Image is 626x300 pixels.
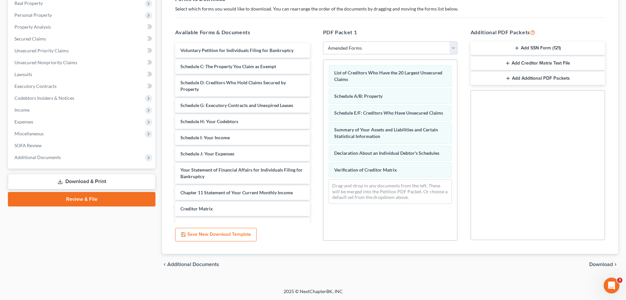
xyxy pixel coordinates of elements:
[8,192,155,206] a: Review & File
[334,110,443,116] span: Schedule E/F: Creditors Who Have Unsecured Claims
[175,6,605,12] p: Select which forms you would like to download. You can rearrange the order of the documents by dr...
[14,119,33,124] span: Expenses
[9,68,155,80] a: Lawsuits
[14,131,44,136] span: Miscellaneous
[180,151,234,156] span: Schedule J: Your Expenses
[334,127,438,139] span: Summary of Your Assets and Liabilities and Certain Statistical Information
[9,140,155,151] a: SOFA Review
[180,206,213,211] span: Creditor Matrix
[334,167,397,173] span: Verification of Creditor Matrix
[9,33,155,45] a: Secured Claims
[589,262,613,267] span: Download
[334,150,439,156] span: Declaration About an Individual Debtor's Schedules
[617,278,622,283] span: 3
[613,262,618,267] i: chevron_right
[14,24,51,30] span: Property Analysis
[9,21,155,33] a: Property Analysis
[14,12,52,18] span: Personal Property
[180,47,293,53] span: Voluntary Petition for Individuals Filing for Bankruptcy
[334,93,383,99] span: Schedule A/B: Property
[471,71,605,85] button: Add Additional PDF Packets
[180,135,230,140] span: Schedule I: Your Income
[167,262,219,267] span: Additional Documents
[589,262,618,267] button: Download chevron_right
[180,119,238,124] span: Schedule H: Your Codebtors
[14,107,30,113] span: Income
[14,36,46,41] span: Secured Claims
[471,28,605,36] h5: Additional PDF Packets
[8,174,155,189] a: Download & Print
[126,288,500,300] div: 2025 © NextChapterBK, INC
[329,179,452,204] div: Drag-and-drop in any documents from the left. These will be merged into the Petition PDF Packet. ...
[14,154,61,160] span: Additional Documents
[180,80,286,92] span: Schedule D: Creditors Who Hold Claims Secured by Property
[604,278,619,293] iframe: Intercom live chat
[9,57,155,68] a: Unsecured Nonpriority Claims
[175,28,310,36] h5: Available Forms & Documents
[175,228,257,242] button: Save New Download Template
[14,60,77,65] span: Unsecured Nonpriority Claims
[14,71,32,77] span: Lawsuits
[180,64,276,69] span: Schedule C: The Property You Claim as Exempt
[323,28,457,36] h5: PDF Packet 1
[14,143,42,148] span: SOFA Review
[180,190,293,195] span: Chapter 11 Statement of Your Current Monthly Income
[14,48,69,53] span: Unsecured Priority Claims
[9,80,155,92] a: Executory Contracts
[14,0,43,6] span: Real Property
[180,102,293,108] span: Schedule G: Executory Contracts and Unexpired Leases
[9,45,155,57] a: Unsecured Priority Claims
[14,95,74,101] span: Codebtors Insiders & Notices
[471,56,605,70] button: Add Creditor Matrix Text File
[162,262,219,267] a: chevron_left Additional Documents
[180,167,303,179] span: Your Statement of Financial Affairs for Individuals Filing for Bankruptcy
[180,222,299,234] span: Notice Required by 11 U.S.C. § 342(b) for Individuals Filing for Bankruptcy
[471,41,605,55] button: Add SSN Form (121)
[162,262,167,267] i: chevron_left
[334,70,442,82] span: List of Creditors Who Have the 20 Largest Unsecured Claims
[14,83,57,89] span: Executory Contracts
